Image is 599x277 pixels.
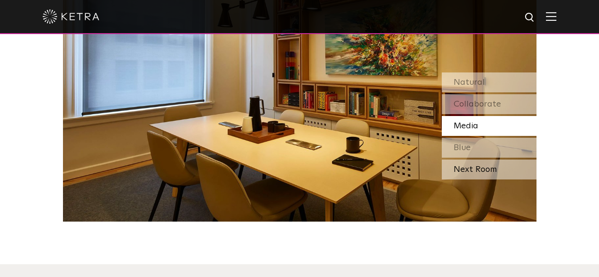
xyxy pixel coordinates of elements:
[454,100,501,108] span: Collaborate
[546,12,556,21] img: Hamburger%20Nav.svg
[43,9,99,24] img: ketra-logo-2019-white
[442,160,536,179] div: Next Room
[454,143,471,152] span: Blue
[454,78,485,87] span: Natural
[524,12,536,24] img: search icon
[454,122,478,130] span: Media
